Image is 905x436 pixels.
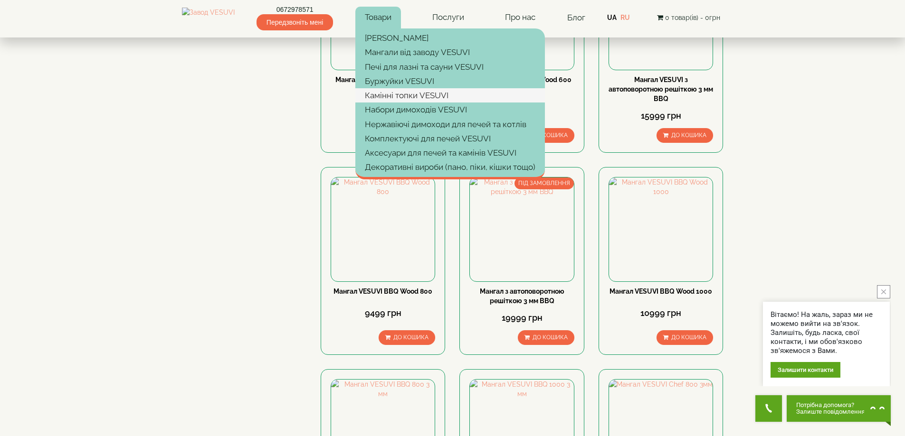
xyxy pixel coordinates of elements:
div: 10999 грн [609,307,713,319]
button: Chat button [787,395,891,422]
button: До кошика [518,128,574,143]
span: До кошика [393,334,429,341]
img: Мангал VESUVI BBQ Wood 800 [331,177,435,281]
a: Мангал VESUVI BBQ Gladiator 800 Roof [335,76,431,93]
a: Мангал VESUVI з автоповоротною решіткою 3 мм BBQ [609,76,713,102]
span: До кошика [671,334,706,341]
div: Вітаємо! На жаль, зараз ми не можемо вийти на зв'язок. Залишіть, будь ласка, свої контакти, і ми ... [771,310,882,355]
span: ПІД ЗАМОВЛЕННЯ [514,177,574,189]
span: Потрібна допомога? [796,402,865,408]
a: Аксесуари для печей та камінів VESUVI [355,146,545,160]
span: До кошика [533,334,568,341]
button: close button [877,285,890,298]
span: До кошика [533,132,568,139]
img: Завод VESUVI [182,8,235,28]
span: 0 товар(ів) - 0грн [665,14,720,21]
a: Мангал VESUVI BBQ Wood 800 [333,288,432,295]
div: 15999 грн [331,105,435,117]
a: Печі для лазні та сауни VESUVI [355,60,545,74]
a: Блог [567,13,585,22]
div: 19999 грн [469,312,574,324]
button: Get Call button [755,395,782,422]
span: До кошика [671,132,706,139]
a: Набори димоходів VESUVI [355,102,545,117]
span: Залиште повідомлення [796,408,865,415]
a: Мангали від заводу VESUVI [355,45,545,59]
button: До кошика [657,128,713,143]
a: UA [607,14,617,21]
a: Товари [355,7,401,28]
a: Комплектуючі для печей VESUVI [355,131,545,146]
button: До кошика [657,330,713,345]
div: Залишити контакти [771,362,840,378]
img: Мангал VESUVI BBQ Wood 1000 [609,177,713,281]
a: 0672978571 [257,5,333,14]
a: [PERSON_NAME] [355,31,545,45]
a: Мангал з автоповоротною решіткою 3 мм BBQ [480,288,564,305]
div: 9499 грн [331,307,435,319]
button: До кошика [518,330,574,345]
a: Мангал VESUVI BBQ Wood 1000 [610,288,712,295]
a: Декоративні вироби (пано, піки, кішки тощо) [355,160,545,174]
a: Про нас [495,7,545,28]
span: Передзвоніть мені [257,14,333,30]
a: Послуги [423,7,474,28]
a: Буржуйки VESUVI [355,74,545,88]
a: Камінні топки VESUVI [355,88,545,102]
a: RU [620,14,630,21]
img: Мангал з автоповоротною решіткою 3 мм BBQ [470,177,573,281]
button: До кошика [379,330,435,345]
div: 15999 грн [609,110,713,122]
a: Нержавіючі димоходи для печей та котлів [355,117,545,131]
button: 0 товар(ів) - 0грн [654,12,723,23]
